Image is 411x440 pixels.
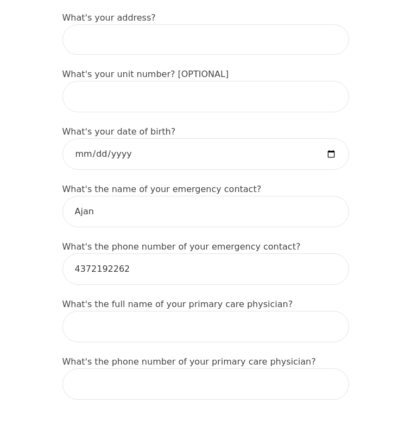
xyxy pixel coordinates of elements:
input: Date of Birth [62,138,349,170]
label: What's your address? [62,12,156,23]
label: What's the name of your emergency contact? [62,184,262,194]
label: What's your unit number? [OPTIONAL] [62,69,229,79]
label: What's the phone number of your emergency contact? [62,241,301,252]
label: What's the phone number of your primary care physician? [62,356,316,367]
label: What's your date of birth? [62,126,176,137]
label: What's the full name of your primary care physician? [62,299,293,309]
